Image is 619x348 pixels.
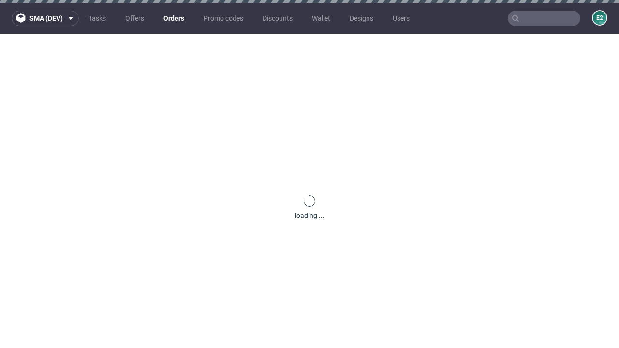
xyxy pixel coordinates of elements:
div: loading ... [295,211,324,220]
a: Discounts [257,11,298,26]
a: Wallet [306,11,336,26]
a: Orders [158,11,190,26]
a: Promo codes [198,11,249,26]
a: Users [387,11,415,26]
figcaption: e2 [593,11,606,25]
a: Offers [119,11,150,26]
a: Tasks [83,11,112,26]
a: Designs [344,11,379,26]
span: sma (dev) [29,15,63,22]
button: sma (dev) [12,11,79,26]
